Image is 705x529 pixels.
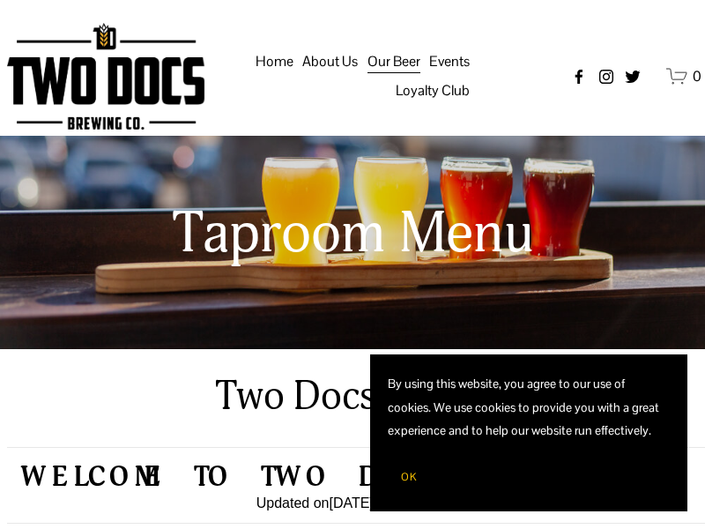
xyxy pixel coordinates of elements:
span: Our Beer [367,48,420,75]
span: Loyalty Club [396,78,470,104]
time: [DATE] 1:48 PM CDT [330,495,464,510]
span: OK [401,470,417,484]
span: Updated on [256,495,330,510]
span: Events [429,48,470,75]
a: 0 items in cart [666,65,701,87]
a: folder dropdown [396,77,470,107]
a: Home [256,47,293,77]
h1: Taproom Menu [93,203,612,266]
p: By using this website, you agree to our use of cookies. We use cookies to provide you with a grea... [388,372,670,443]
span: 0 [693,67,701,86]
button: OK [388,460,430,494]
a: twitter-unauth [624,68,642,86]
a: folder dropdown [429,47,470,77]
a: Facebook [570,68,588,86]
span: About Us [302,48,358,75]
a: folder dropdown [367,47,420,77]
section: Cookie banner [370,354,687,511]
h2: Two Docs On Tap [191,372,529,421]
a: folder dropdown [302,47,358,77]
img: Two Docs Brewing Co. [7,23,204,130]
a: instagram-unauth [597,68,615,86]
